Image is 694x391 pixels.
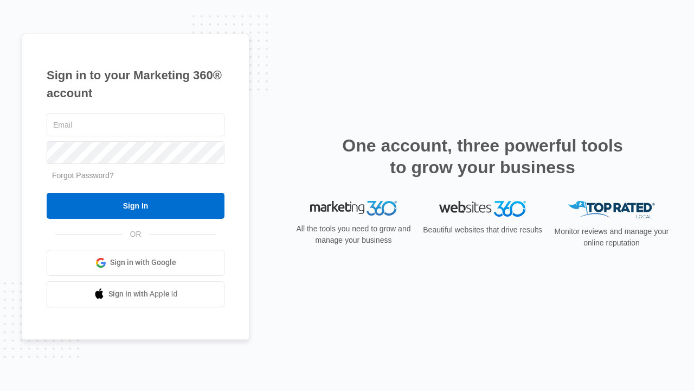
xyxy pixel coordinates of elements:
[339,135,626,178] h2: One account, three powerful tools to grow your business
[110,257,176,268] span: Sign in with Google
[108,288,178,300] span: Sign in with Apple Id
[47,66,224,102] h1: Sign in to your Marketing 360® account
[47,281,224,307] a: Sign in with Apple Id
[422,224,543,236] p: Beautiful websites that drive results
[47,193,224,219] input: Sign In
[47,113,224,136] input: Email
[310,201,397,216] img: Marketing 360
[568,201,655,219] img: Top Rated Local
[551,226,672,249] p: Monitor reviews and manage your online reputation
[123,229,149,240] span: OR
[439,201,526,217] img: Websites 360
[293,223,414,246] p: All the tools you need to grow and manage your business
[47,250,224,276] a: Sign in with Google
[52,171,114,180] a: Forgot Password?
